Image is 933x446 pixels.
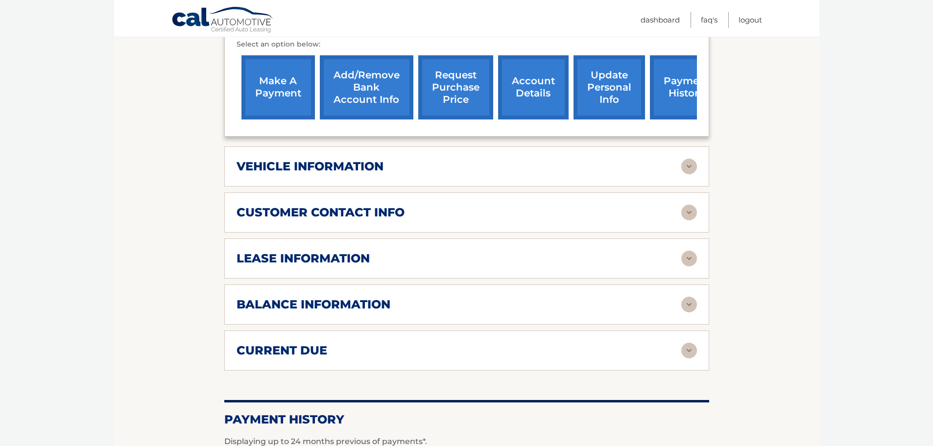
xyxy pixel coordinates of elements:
a: update personal info [574,55,645,119]
a: Logout [739,12,762,28]
a: payment history [650,55,723,119]
h2: vehicle information [237,159,383,174]
a: make a payment [241,55,315,119]
p: Select an option below: [237,39,697,50]
img: accordion-rest.svg [681,159,697,174]
img: accordion-rest.svg [681,297,697,312]
a: Dashboard [641,12,680,28]
img: accordion-rest.svg [681,343,697,358]
h2: lease information [237,251,370,266]
a: Cal Automotive [171,6,274,35]
img: accordion-rest.svg [681,251,697,266]
h2: balance information [237,297,390,312]
h2: Payment History [224,412,709,427]
h2: customer contact info [237,205,405,220]
a: Add/Remove bank account info [320,55,413,119]
a: FAQ's [701,12,718,28]
img: accordion-rest.svg [681,205,697,220]
a: request purchase price [418,55,493,119]
h2: current due [237,343,327,358]
a: account details [498,55,569,119]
